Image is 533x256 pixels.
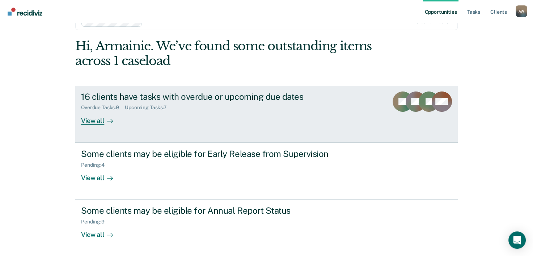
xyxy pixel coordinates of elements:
[125,104,173,111] div: Upcoming Tasks : 7
[81,168,122,182] div: View all
[516,5,527,17] div: A W
[75,142,458,200] a: Some clients may be eligible for Early Release from SupervisionPending:4View all
[8,8,42,16] img: Recidiviz
[81,91,335,102] div: 16 clients have tasks with overdue or upcoming due dates
[81,104,125,111] div: Overdue Tasks : 9
[81,149,335,159] div: Some clients may be eligible for Early Release from Supervision
[81,111,122,125] div: View all
[81,219,110,225] div: Pending : 9
[81,225,122,239] div: View all
[75,39,381,68] div: Hi, Armainie. We’ve found some outstanding items across 1 caseload
[516,5,527,17] button: Profile dropdown button
[508,231,526,249] div: Open Intercom Messenger
[81,205,335,216] div: Some clients may be eligible for Annual Report Status
[81,162,110,168] div: Pending : 4
[75,86,458,142] a: 16 clients have tasks with overdue or upcoming due datesOverdue Tasks:9Upcoming Tasks:7View all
